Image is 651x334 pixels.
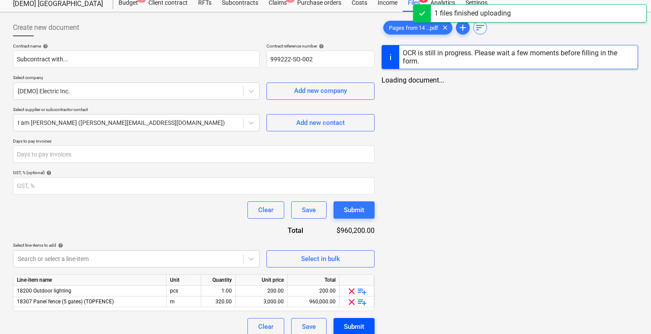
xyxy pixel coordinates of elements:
input: Reference number [266,51,375,68]
p: Days to pay invoices [13,138,375,146]
div: Add new contact [296,117,345,128]
div: pcs [167,286,201,296]
div: 960,000.00 [291,296,336,307]
div: m [167,296,201,307]
div: Total [288,275,340,286]
div: 200.00 [239,286,284,296]
div: Clear [258,321,273,332]
span: clear [346,297,357,307]
div: 200.00 [291,286,336,296]
span: help [41,44,48,49]
button: Add new company [266,83,375,100]
div: Line-item name [13,275,167,286]
button: Clear [247,201,284,219]
input: Days to pay invoices [13,146,375,163]
button: Select in bulk [266,250,375,267]
span: clear [440,22,450,33]
span: help [317,44,324,49]
div: $960,200.00 [317,226,375,235]
span: 18307 Panel fence (5 gates) (TOPFENCE) [17,299,114,305]
span: playlist_add [357,297,367,307]
button: Submit [334,201,375,219]
div: Clear [258,204,273,216]
iframe: Chat Widget [608,293,651,334]
div: Add new company [294,85,347,96]
div: 聊天小组件 [608,293,651,334]
div: 1 files finished uploading [434,8,511,19]
span: 18200 Outdoor lighting [17,288,71,294]
span: Pages from 14 ...pdf [384,25,443,31]
div: 1.00 [205,286,232,296]
div: Pages from 14 ...pdf [383,21,452,35]
div: Unit [167,275,201,286]
div: Submit [344,321,364,332]
div: Select line-items to add [13,242,260,248]
span: Create new document [13,22,79,33]
div: Save [302,321,316,332]
span: help [56,243,63,248]
div: Unit price [236,275,288,286]
button: Add new contact [266,114,375,131]
input: GST, % [13,177,375,194]
div: Select in bulk [301,253,340,264]
div: Save [302,204,316,216]
div: Contract reference number [266,43,375,49]
span: clear [346,286,357,296]
span: sort [475,22,485,33]
div: Submit [344,204,364,216]
div: Loading document... [382,76,638,84]
input: Document name [13,51,260,68]
span: playlist_add [357,286,367,296]
div: Total [262,226,317,235]
span: help [45,170,51,175]
div: Contract name [13,43,260,49]
div: 3,000.00 [239,296,284,307]
div: 320.00 [205,296,232,307]
div: GST, % (optional) [13,170,375,175]
button: Save [291,201,327,219]
span: add [458,22,468,33]
p: Select supplier or subcontractor contact [13,107,260,114]
p: Select company [13,75,260,82]
div: OCR is still in progress. Please wait a few moments before filling in the form. [403,49,634,65]
div: Quantity [201,275,236,286]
